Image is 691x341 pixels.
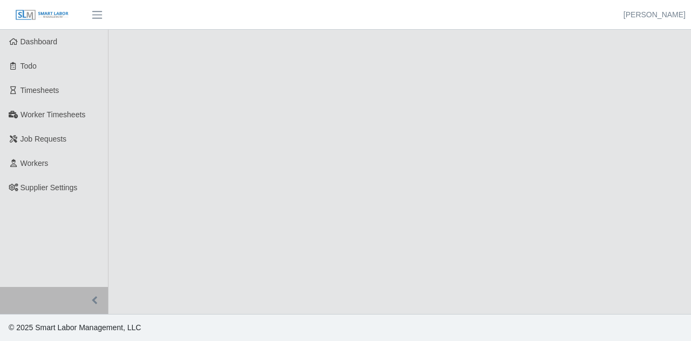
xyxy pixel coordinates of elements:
[21,110,85,119] span: Worker Timesheets
[21,86,59,95] span: Timesheets
[15,9,69,21] img: SLM Logo
[21,62,37,70] span: Todo
[624,9,686,21] a: [PERSON_NAME]
[21,183,78,192] span: Supplier Settings
[21,37,58,46] span: Dashboard
[21,135,67,143] span: Job Requests
[21,159,49,168] span: Workers
[9,323,141,332] span: © 2025 Smart Labor Management, LLC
